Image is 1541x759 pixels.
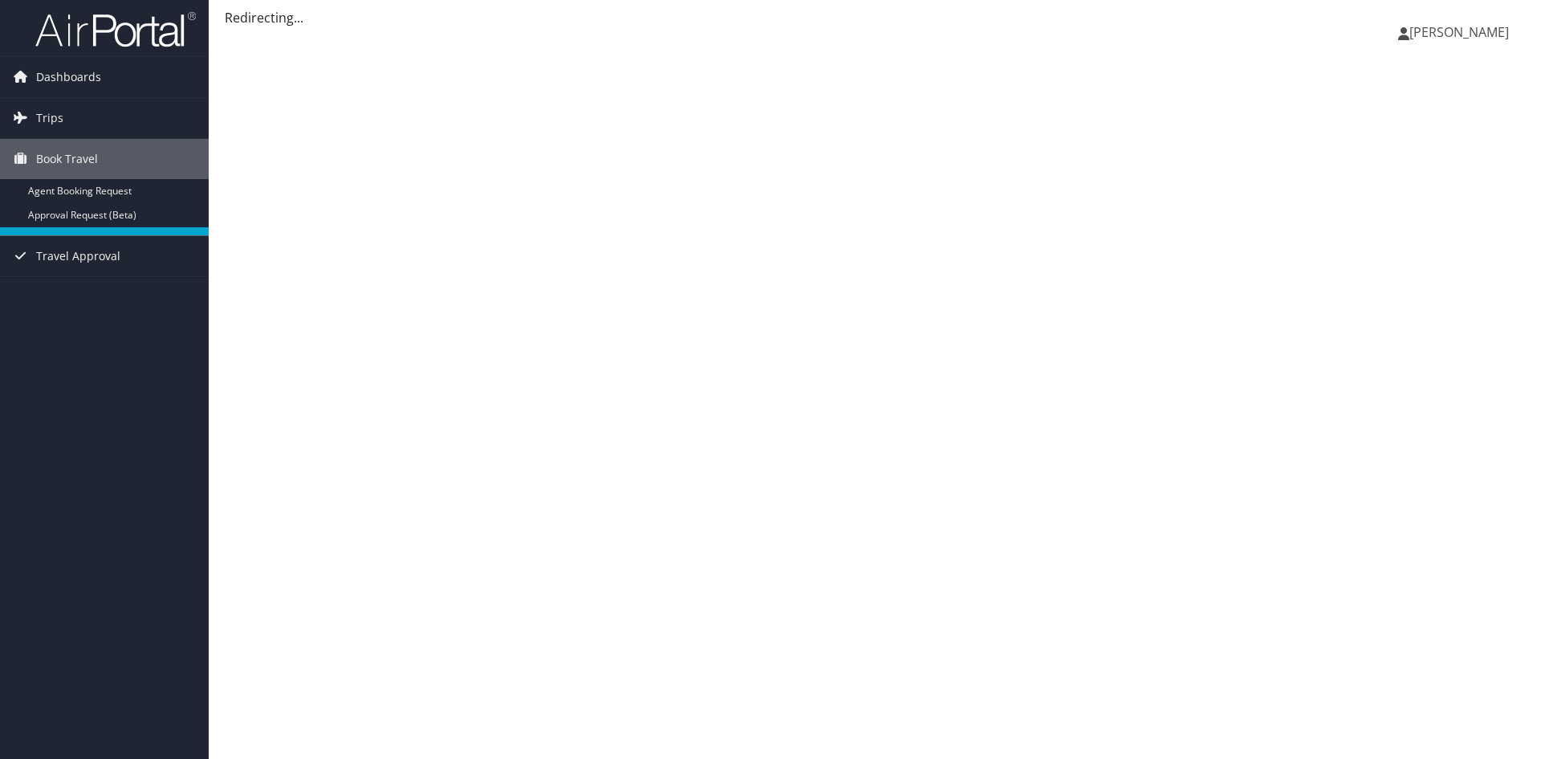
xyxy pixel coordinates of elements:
[1398,8,1525,56] a: [PERSON_NAME]
[225,8,1525,27] div: Redirecting...
[36,139,98,179] span: Book Travel
[36,98,63,138] span: Trips
[1409,23,1509,41] span: [PERSON_NAME]
[36,57,101,97] span: Dashboards
[36,236,120,276] span: Travel Approval
[35,10,196,48] img: airportal-logo.png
